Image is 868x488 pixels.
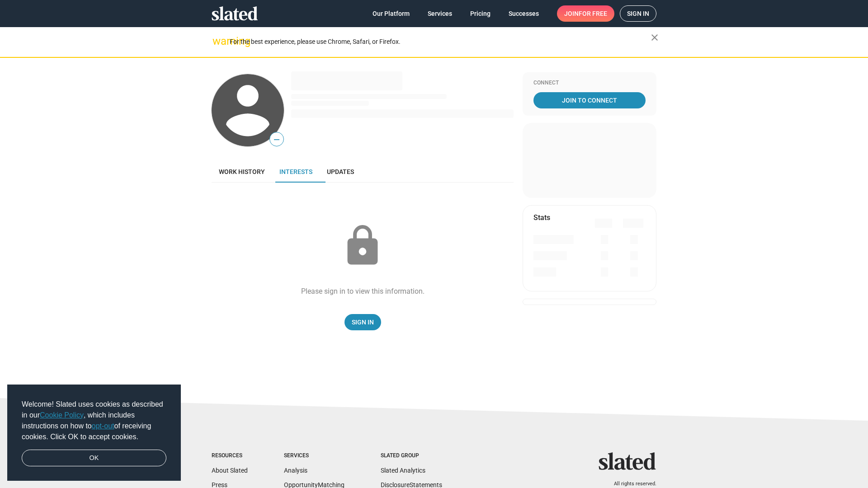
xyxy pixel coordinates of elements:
div: cookieconsent [7,385,181,481]
mat-icon: close [649,32,660,43]
mat-icon: warning [212,36,223,47]
span: Work history [219,168,265,175]
a: dismiss cookie message [22,450,166,467]
a: Join To Connect [533,92,646,108]
span: Join [564,5,607,22]
a: Cookie Policy [40,411,84,419]
a: Slated Analytics [381,467,425,474]
div: Resources [212,452,248,460]
mat-icon: lock [340,223,385,268]
span: Sign In [352,314,374,330]
a: About Slated [212,467,248,474]
a: Work history [212,161,272,183]
a: Interests [272,161,320,183]
a: opt-out [92,422,114,430]
span: Updates [327,168,354,175]
span: Welcome! Slated uses cookies as described in our , which includes instructions on how to of recei... [22,399,166,442]
div: Connect [533,80,646,87]
span: Sign in [627,6,649,21]
span: Successes [509,5,539,22]
a: Successes [501,5,546,22]
a: Sign in [620,5,656,22]
a: Services [420,5,459,22]
a: Updates [320,161,361,183]
a: Analysis [284,467,307,474]
span: Join To Connect [535,92,644,108]
div: Slated Group [381,452,442,460]
a: Our Platform [365,5,417,22]
span: — [270,134,283,145]
a: Sign In [344,314,381,330]
span: Interests [279,168,312,175]
div: Services [284,452,344,460]
div: Please sign in to view this information. [301,286,425,296]
span: Pricing [470,5,491,22]
mat-card-title: Stats [533,213,550,222]
a: Pricing [463,5,498,22]
a: Joinfor free [557,5,614,22]
span: Services [428,5,452,22]
div: For the best experience, please use Chrome, Safari, or Firefox. [230,36,651,48]
span: for free [579,5,607,22]
span: Our Platform [373,5,410,22]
